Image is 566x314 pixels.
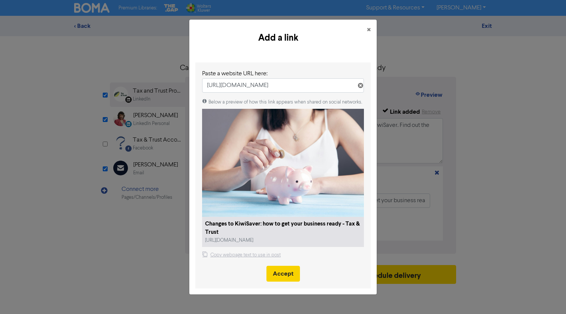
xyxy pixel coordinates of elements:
span: × [367,24,371,36]
iframe: Chat Widget [528,278,566,314]
button: Close [361,20,377,41]
div: Paste a website URL here: [202,69,364,78]
div: [URL][DOMAIN_NAME] [205,237,280,244]
button: Copy webpage text to use in post [202,251,281,259]
h5: Add a link [195,31,361,45]
button: Accept [266,266,300,282]
div: Below a preview of how this link appears when shared on social networks. [202,99,364,106]
img: image_1753652409923.jpg [202,109,364,216]
div: Changes to KiwiSaver: how to get your business ready - Tax & Trust [205,220,361,237]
